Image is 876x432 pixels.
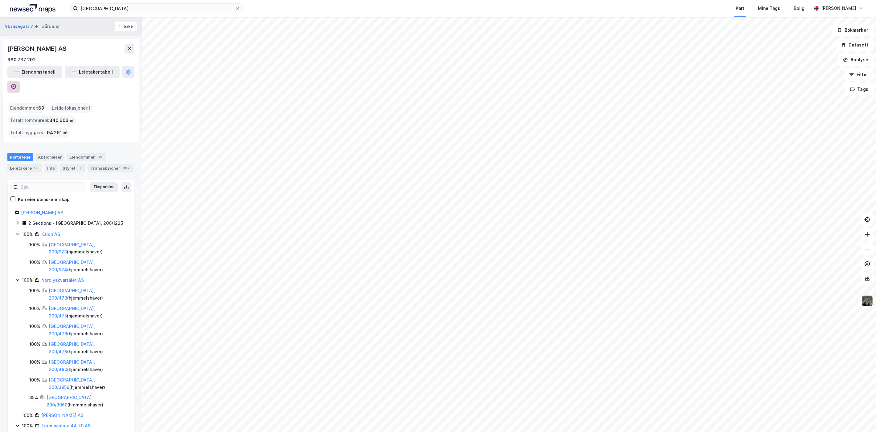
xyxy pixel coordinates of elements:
iframe: Chat Widget [845,402,876,432]
div: 100% [22,277,33,284]
a: [GEOGRAPHIC_DATA], 200/480 [49,359,95,372]
div: 100% [29,259,40,266]
div: ( hjemmelshaver ) [49,376,127,391]
a: [GEOGRAPHIC_DATA], 200/3960 [47,395,93,407]
button: Bokmerker [832,24,874,36]
div: 897 [121,165,131,171]
div: ( hjemmelshaver ) [47,394,127,409]
a: Terminalgata 44 70 AS [41,423,91,428]
a: [GEOGRAPHIC_DATA], 200/473 [49,288,95,301]
img: logo.a4113a55bc3d86da70a041830d287a7e.svg [10,4,55,13]
div: 3 [77,165,83,171]
div: Eiendommer [67,153,106,161]
div: 2 Sections - [GEOGRAPHIC_DATA], 200/1225 [28,220,123,227]
div: ( hjemmelshaver ) [49,241,127,256]
div: 100% [29,341,40,348]
div: 100% [29,305,40,312]
div: Totalt byggareal : [8,128,70,138]
div: Kart [736,5,744,12]
div: 100% [22,422,33,430]
div: ( hjemmelshaver ) [49,358,127,373]
div: Bolig [794,5,804,12]
button: Eiendomstabell [7,66,62,78]
div: Info [45,164,58,172]
div: 100% [22,231,33,238]
button: Leietakertabell [65,66,120,78]
div: ( hjemmelshaver ) [49,341,127,355]
div: 100% [29,376,40,384]
div: Aksjonærer [35,153,64,161]
div: [PERSON_NAME] [821,5,856,12]
div: 69 [96,154,104,160]
div: [PERSON_NAME] AS [7,44,68,54]
div: ( hjemmelshaver ) [49,305,127,320]
img: 9k= [862,295,873,307]
div: 100% [22,412,33,419]
div: 100% [29,323,40,330]
button: Datasett [836,39,874,51]
div: Styret [60,164,85,172]
div: ( hjemmelshaver ) [49,323,127,337]
a: Kaion AS [41,232,60,237]
a: [GEOGRAPHIC_DATA], 200/475 [49,306,95,318]
span: 69 [38,104,44,112]
div: Leietakere [7,164,42,172]
a: [GEOGRAPHIC_DATA], 200/924 [49,260,95,272]
div: 100% [29,287,40,294]
div: Gårdeier [41,23,60,30]
a: [PERSON_NAME] AS [21,210,63,215]
button: Ekspander [90,182,118,192]
div: 35% [29,394,38,401]
div: Portefølje [7,153,33,161]
div: 980 737 292 [7,56,36,63]
a: [GEOGRAPHIC_DATA], 200/3959 [49,377,95,390]
a: [GEOGRAPHIC_DATA], 200/923 [49,242,95,255]
div: ( hjemmelshaver ) [49,259,127,273]
a: [PERSON_NAME] AS [41,413,84,418]
div: 100% [29,358,40,366]
span: 1 [88,104,91,112]
div: Totalt tomteareal : [8,115,76,125]
button: Tilbake [115,22,137,31]
button: Analyse [838,54,874,66]
a: Nordlyskvartalet AS [41,277,84,283]
div: Mine Tags [758,5,780,12]
input: Søk [18,183,86,192]
button: Tags [845,83,874,95]
button: Skansegata 7 [5,23,34,30]
span: 340 603 ㎡ [49,117,74,124]
a: [GEOGRAPHIC_DATA], 200/476 [49,324,95,336]
div: Kun eiendoms-eierskap [18,196,70,203]
input: Søk på adresse, matrikkel, gårdeiere, leietakere eller personer [78,4,235,13]
div: Transaksjoner [88,164,133,172]
div: 58 [33,165,40,171]
div: Leide lokasjoner : [49,103,93,113]
span: 94 261 ㎡ [47,129,67,136]
div: ( hjemmelshaver ) [49,287,127,302]
button: Filter [844,68,874,81]
a: [GEOGRAPHIC_DATA], 200/478 [49,341,95,354]
div: Eiendommer : [8,103,47,113]
div: 100% [29,241,40,248]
